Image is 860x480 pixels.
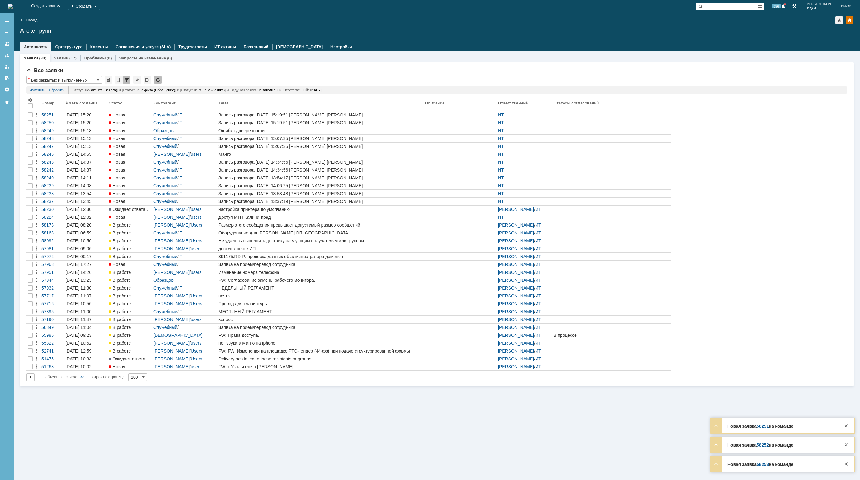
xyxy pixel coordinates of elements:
[64,150,107,158] a: [DATE] 14:55
[41,215,63,220] div: 58224
[40,213,64,221] a: 58224
[41,230,63,235] div: 58168
[498,175,504,180] a: ИТ
[218,238,422,243] div: Не удалось выполнить доставку следующим получателям или группам
[218,183,422,188] div: Запись разговора [DATE] 14:06:25 [PERSON_NAME] [PERSON_NAME]
[64,221,107,229] a: [DATE] 08:20
[64,261,107,268] a: [DATE] 17:27
[107,284,152,292] a: В работе
[191,270,201,275] a: users
[498,183,504,188] a: ИТ
[498,101,530,105] div: Ответственный
[41,160,63,165] div: 58243
[40,229,64,237] a: 58168
[65,175,91,180] div: [DATE] 14:11
[107,174,152,182] a: Новая
[40,135,64,142] a: 58248
[65,112,91,117] div: [DATE] 15:20
[64,198,107,205] a: [DATE] 13:45
[107,182,152,189] a: Новая
[179,230,182,235] a: IT
[218,215,422,220] div: Доступ МГН Калининград
[40,237,64,245] a: 58092
[498,238,534,243] a: [PERSON_NAME]
[154,76,162,84] div: Обновлять список
[191,246,201,251] a: users
[65,144,91,149] div: [DATE] 15:13
[64,135,107,142] a: [DATE] 15:13
[41,270,63,275] div: 57951
[41,120,63,125] div: 58250
[41,167,63,172] div: 58242
[153,175,177,180] a: Служебный
[40,206,64,213] a: 58230
[41,278,63,283] div: 57944
[217,158,424,166] a: Запись разговора [DATE] 14:34:56 [PERSON_NAME] [PERSON_NAME]
[40,261,64,268] a: 57968
[64,166,107,174] a: [DATE] 14:37
[40,245,64,252] a: 57981
[179,112,182,117] a: IT
[64,276,107,284] a: [DATE] 13:23
[535,246,541,251] a: ИТ
[107,190,152,197] a: Новая
[191,238,202,243] a: Users
[64,127,107,134] a: [DATE] 15:18
[535,223,541,228] a: ИТ
[107,237,152,245] a: В работе
[498,144,504,149] a: ИТ
[153,262,177,267] a: Служебный
[109,246,131,251] span: В работе
[64,237,107,245] a: [DATE] 10:50
[153,136,177,141] a: Служебный
[218,199,422,204] div: Запись разговора [DATE] 13:37:19 [PERSON_NAME] [PERSON_NAME]
[535,270,541,275] a: ИТ
[806,3,834,6] span: [PERSON_NAME]
[217,198,424,205] a: Запись разговора [DATE] 13:37:19 [PERSON_NAME] [PERSON_NAME]
[535,262,541,267] a: ИТ
[30,86,45,94] a: Изменить
[65,238,91,243] div: [DATE] 10:50
[218,246,422,251] div: доступ к почте ИП
[179,120,182,125] a: IT
[107,206,152,213] a: Ожидает ответа контрагента
[40,284,64,292] a: 57932
[107,143,152,150] a: Новая
[153,144,177,149] a: Служебный
[107,166,152,174] a: Новая
[535,230,541,235] a: ИТ
[153,246,190,251] a: [PERSON_NAME]
[179,160,182,165] a: IT
[41,175,63,180] div: 58240
[217,143,424,150] a: Запись разговора [DATE] 15:07:35 [PERSON_NAME] [PERSON_NAME]
[109,112,125,117] span: Новая
[153,278,190,288] a: Образцов [PERSON_NAME]
[40,268,64,276] a: 57951
[191,215,201,220] a: users
[218,191,422,196] div: Запись разговора [DATE] 13:53:48 [PERSON_NAME] [PERSON_NAME]
[179,262,182,267] a: IT
[68,3,100,10] div: Создать
[64,284,107,292] a: [DATE] 11:30
[2,39,12,49] a: Заявки на командах
[41,238,63,243] div: 58092
[217,237,424,245] a: Не удалось выполнить доставку следующим получателям или группам
[217,135,424,142] a: Запись разговора [DATE] 15:07:35 [PERSON_NAME] [PERSON_NAME]
[109,262,125,267] span: Новая
[133,76,141,84] div: Скопировать ссылку на список
[65,160,91,165] div: [DATE] 14:37
[64,245,107,252] a: [DATE] 09:06
[41,254,63,259] div: 57972
[109,136,125,141] span: Новая
[244,44,268,49] a: База знаний
[498,278,534,283] a: [PERSON_NAME]
[498,152,504,157] a: ИТ
[41,191,63,196] div: 58238
[498,128,504,133] a: ИТ
[2,28,12,38] a: Создать заявку
[107,111,152,119] a: Новая
[41,199,63,204] div: 58237
[65,262,91,267] div: [DATE] 17:27
[846,16,853,24] div: Изменить домашнюю страницу
[65,270,91,275] div: [DATE] 14:26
